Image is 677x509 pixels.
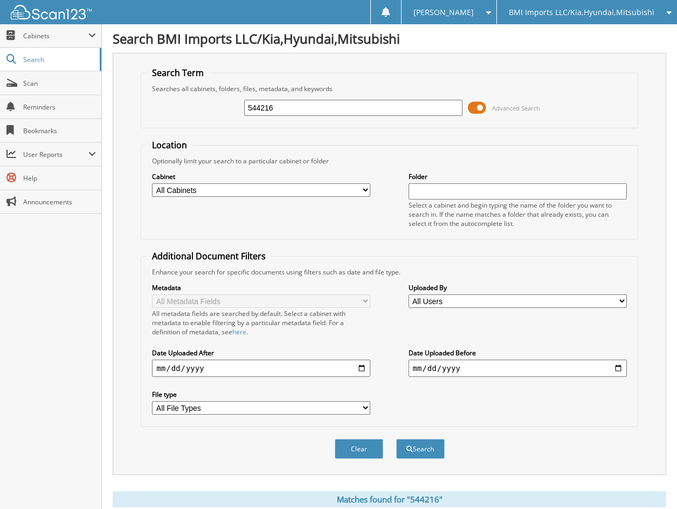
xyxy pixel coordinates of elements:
[23,79,96,88] span: Scan
[147,139,192,151] legend: Location
[23,126,96,135] span: Bookmarks
[147,84,632,93] div: Searches all cabinets, folders, files, metadata, and keywords
[152,390,370,399] label: File type
[335,439,383,459] button: Clear
[409,172,627,181] label: Folder
[152,309,370,336] div: All metadata fields are searched by default. Select a cabinet with metadata to enable filtering b...
[147,156,632,166] div: Optionally limit your search to a particular cabinet or folder
[113,491,666,507] div: Matches found for "544216"
[147,67,209,79] legend: Search Term
[409,348,627,357] label: Date Uploaded Before
[232,327,246,336] a: here
[409,283,627,292] label: Uploaded By
[413,9,474,16] span: [PERSON_NAME]
[152,360,370,377] input: start
[509,9,654,16] span: BMI Imports LLC/Kia,Hyundai,Mitsubishi
[147,267,632,277] div: Enhance your search for specific documents using filters such as date and file type.
[396,439,445,459] button: Search
[23,102,96,112] span: Reminders
[409,360,627,377] input: end
[23,31,88,40] span: Cabinets
[152,283,370,292] label: Metadata
[23,150,88,159] span: User Reports
[23,55,94,64] span: Search
[152,348,370,357] label: Date Uploaded After
[152,172,370,181] label: Cabinet
[23,174,96,183] span: Help
[23,197,96,207] span: Announcements
[409,201,627,228] div: Select a cabinet and begin typing the name of the folder you want to search in. If the name match...
[11,5,92,19] img: scan123-logo-white.svg
[147,250,271,262] legend: Additional Document Filters
[113,30,666,47] h1: Search BMI Imports LLC/Kia,Hyundai,Mitsubishi
[492,104,540,112] span: Advanced Search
